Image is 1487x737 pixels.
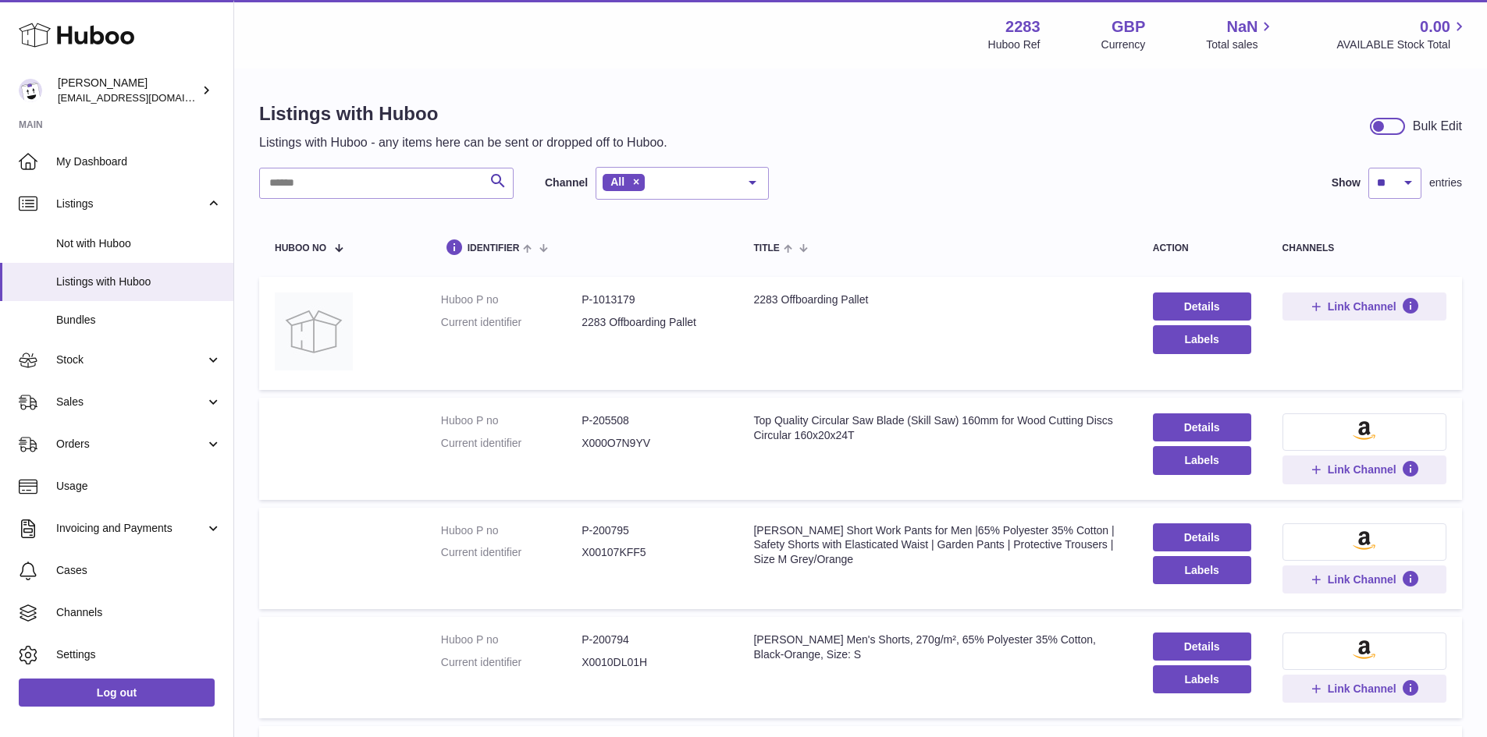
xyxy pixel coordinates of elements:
span: Stock [56,353,205,367]
span: Bundles [56,313,222,328]
div: Bulk Edit [1413,118,1462,135]
a: Log out [19,679,215,707]
span: [EMAIL_ADDRESS][DOMAIN_NAME] [58,91,229,104]
span: AVAILABLE Stock Total [1336,37,1468,52]
button: Labels [1153,446,1251,474]
span: Usage [56,479,222,494]
div: [PERSON_NAME] Men's Shorts, 270g/m², 65% Polyester 35% Cotton, Black-Orange, Size: S [753,632,1121,662]
span: Cases [56,563,222,578]
button: Link Channel [1282,565,1446,593]
label: Show [1332,175,1361,190]
dt: Huboo P no [441,413,582,428]
dt: Huboo P no [441,523,582,538]
div: [PERSON_NAME] [58,76,198,105]
div: Huboo Ref [988,37,1041,52]
dt: Current identifier [441,655,582,670]
div: channels [1282,243,1446,253]
span: title [753,243,779,253]
dd: X0010DL01H [582,655,722,670]
dt: Current identifier [441,315,582,330]
button: Labels [1153,556,1251,584]
img: amazon-small.png [1353,640,1375,659]
a: Details [1153,413,1251,441]
dd: P-1013179 [582,292,722,307]
label: Channel [545,175,588,190]
span: Invoicing and Payments [56,521,205,536]
div: 2283 Offboarding Pallet [753,292,1121,307]
div: [PERSON_NAME] Short Work Pants for Men |65% Polyester 35% Cotton | Safety Shorts with Elasticated... [753,523,1121,568]
strong: 2283 [1005,16,1041,37]
strong: GBP [1112,16,1145,37]
span: Channels [56,605,222,620]
span: 0.00 [1420,16,1450,37]
div: action [1153,243,1251,253]
dt: Current identifier [441,545,582,560]
img: amazon-small.png [1353,421,1375,440]
span: Huboo no [275,243,326,253]
span: Link Channel [1328,462,1396,477]
button: Link Channel [1282,455,1446,484]
div: Currency [1101,37,1146,52]
dd: X000O7N9YV [582,436,722,451]
p: Listings with Huboo - any items here can be sent or dropped off to Huboo. [259,134,667,151]
span: Settings [56,647,222,662]
div: Top Quality Circular Saw Blade (Skill Saw) 160mm for Wood Cutting Discs Circular 160x20x24T [753,413,1121,443]
button: Labels [1153,665,1251,693]
span: All [610,175,624,188]
span: entries [1429,175,1462,190]
span: Link Channel [1328,299,1396,314]
span: Orders [56,437,205,452]
button: Labels [1153,325,1251,353]
a: 0.00 AVAILABLE Stock Total [1336,16,1468,52]
dd: P-200795 [582,523,722,538]
span: My Dashboard [56,154,222,169]
span: identifier [468,243,520,253]
dt: Huboo P no [441,632,582,647]
img: 2283 Offboarding Pallet [275,292,353,370]
span: NaN [1226,16,1258,37]
span: Link Channel [1328,572,1396,586]
a: Details [1153,292,1251,321]
dd: 2283 Offboarding Pallet [582,315,722,330]
h1: Listings with Huboo [259,101,667,126]
button: Link Channel [1282,292,1446,321]
span: Link Channel [1328,682,1396,696]
dd: P-200794 [582,632,722,647]
dt: Current identifier [441,436,582,451]
img: internalAdmin-2283@internal.huboo.com [19,79,42,102]
span: Listings with Huboo [56,275,222,289]
a: NaN Total sales [1206,16,1275,52]
a: Details [1153,523,1251,551]
span: Listings [56,197,205,211]
img: amazon-small.png [1353,531,1375,550]
dt: Huboo P no [441,292,582,307]
dd: X00107KFF5 [582,545,722,560]
button: Link Channel [1282,675,1446,703]
span: Not with Huboo [56,236,222,251]
span: Total sales [1206,37,1275,52]
a: Details [1153,632,1251,661]
dd: P-205508 [582,413,722,428]
span: Sales [56,395,205,409]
